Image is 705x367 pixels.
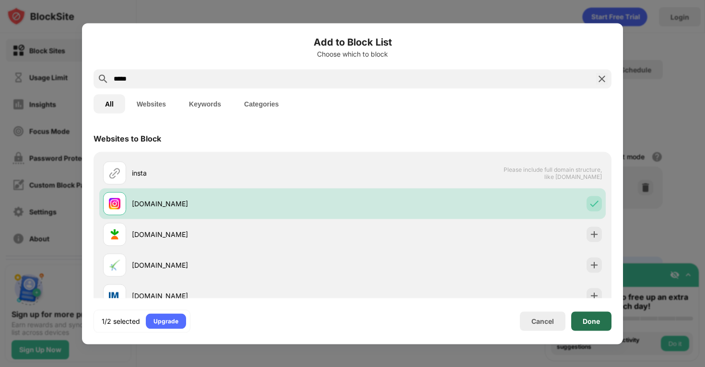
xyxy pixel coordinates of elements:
div: [DOMAIN_NAME] [132,291,352,301]
div: Done [583,317,600,325]
div: insta [132,168,352,178]
button: Categories [233,94,290,113]
h6: Add to Block List [94,35,611,49]
div: [DOMAIN_NAME] [132,229,352,239]
img: favicons [109,228,120,240]
img: url.svg [109,167,120,178]
button: All [94,94,125,113]
span: Please include full domain structure, like [DOMAIN_NAME] [503,166,602,180]
img: favicons [109,198,120,209]
div: [DOMAIN_NAME] [132,260,352,270]
img: search.svg [97,73,109,84]
div: Choose which to block [94,50,611,58]
div: 1/2 selected [102,316,140,326]
img: favicons [109,259,120,271]
button: Keywords [177,94,233,113]
div: Cancel [531,317,554,325]
img: search-close [596,73,608,84]
div: Upgrade [153,316,178,326]
img: favicons [109,290,120,301]
button: Websites [125,94,177,113]
div: [DOMAIN_NAME] [132,199,352,209]
div: Websites to Block [94,133,161,143]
